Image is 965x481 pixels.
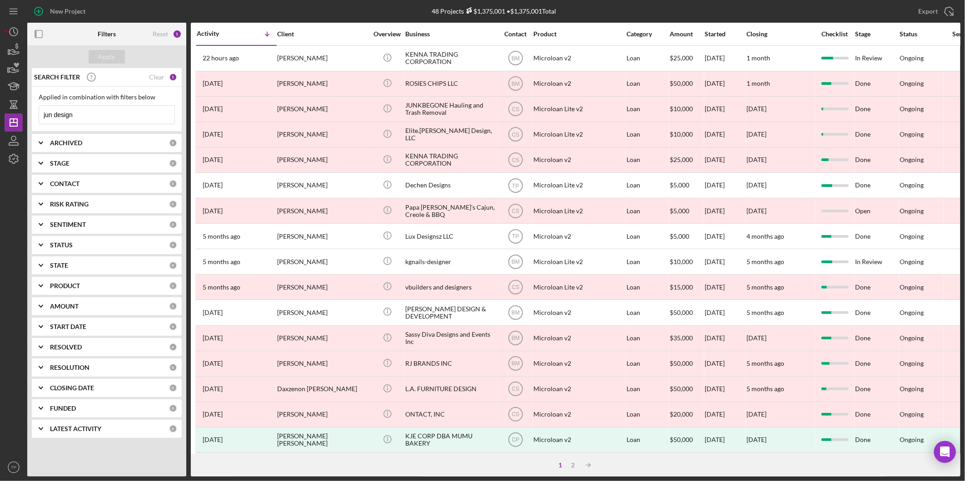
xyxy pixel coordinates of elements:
text: CS [512,386,519,393]
div: [DATE] [705,46,746,70]
div: [PERSON_NAME] [PERSON_NAME] [277,428,368,452]
div: $5,000 [670,199,704,223]
div: Ongoing [900,360,924,367]
div: Export [918,2,938,20]
div: [PERSON_NAME] [277,123,368,147]
div: $50,000 [670,428,704,452]
div: Microloan Lite v2 [533,173,624,197]
div: JEYW INSURANCE SERVICES INC [405,453,496,477]
time: [DATE] [746,410,766,418]
div: $10,000 [670,97,704,121]
div: Done [855,352,899,376]
div: Ongoing [900,54,924,62]
div: [DATE] [705,377,746,401]
div: [PERSON_NAME] [277,72,368,96]
time: 2025-06-04 04:53 [203,207,223,215]
div: Done [855,173,899,197]
text: TP [11,465,16,470]
div: Loan [627,428,669,452]
div: Done [855,326,899,350]
div: Loan [627,326,669,350]
div: 0 [169,221,177,229]
div: [PERSON_NAME] [277,250,368,274]
time: 1 month [746,54,770,62]
div: Loan [627,173,669,197]
b: LATEST ACTIVITY [50,425,101,432]
div: Daxzenon [PERSON_NAME] [277,377,368,401]
div: [DATE] [705,173,746,197]
div: Papa [PERSON_NAME]'s Cajun, Creole & BBQ [405,199,496,223]
b: STAGE [50,160,70,167]
div: Ongoing [900,105,924,113]
time: 2025-01-24 23:30 [203,436,223,443]
div: [DATE] [705,250,746,274]
div: Microloan Lite v2 [533,97,624,121]
div: Done [855,377,899,401]
div: Loan [627,46,669,70]
div: Client [277,30,368,38]
time: 2025-09-02 20:27 [203,54,239,62]
div: In Review [855,46,899,70]
time: 2025-02-07 18:22 [203,385,223,393]
div: [DATE] [705,326,746,350]
div: [PERSON_NAME] [277,148,368,172]
time: 2025-02-19 01:33 [203,309,223,316]
div: 1 [169,73,177,81]
div: $25,000 [670,148,704,172]
b: AMOUNT [50,303,79,310]
div: Apply [99,50,115,64]
b: PRODUCT [50,282,80,290]
div: Loan [627,199,669,223]
time: 2025-04-11 00:03 [203,233,240,240]
button: TP [5,458,23,476]
div: [PERSON_NAME] [277,199,368,223]
div: [DATE] [705,453,746,477]
text: BM [512,310,520,316]
div: Loan [627,402,669,427]
div: [DATE] [705,275,746,299]
div: $35,000 [670,326,704,350]
div: 0 [169,384,177,392]
div: ROSIES CHIPS LLC [405,72,496,96]
div: Loan [627,275,669,299]
time: 5 months ago [746,309,784,316]
div: Loan [627,97,669,121]
text: CS [512,284,519,290]
div: Reset [153,30,168,38]
div: Loan [627,148,669,172]
div: $50,000 [670,72,704,96]
div: Ongoing [900,156,924,163]
time: [DATE] [746,334,766,342]
div: [DATE] [705,97,746,121]
div: Done [855,300,899,324]
text: BM [512,361,520,367]
div: $1,375,001 [464,7,505,15]
time: 2025-02-07 19:55 [203,360,223,367]
time: [DATE] [746,207,766,215]
div: Started [705,30,746,38]
text: BM [512,259,520,265]
div: Microloan v2 [533,377,624,401]
div: Loan [627,352,669,376]
div: ONTACT, INC [405,402,496,427]
div: Applied in combination with filters below [39,93,175,101]
div: [PERSON_NAME] [277,173,368,197]
div: 0 [169,425,177,433]
text: BM [512,81,520,87]
div: Product [533,30,624,38]
div: Done [855,224,899,248]
div: 0 [169,363,177,372]
div: kgnails-designer [405,250,496,274]
div: [PERSON_NAME] [277,46,368,70]
time: 4 months ago [746,232,784,240]
div: 2 [567,461,579,469]
div: [DATE] [705,428,746,452]
time: 1 month [746,79,770,87]
div: $20,000 [670,402,704,427]
time: 5 months ago [746,385,784,393]
div: Open Intercom Messenger [934,441,956,463]
time: 2025-08-25 17:41 [203,80,223,87]
b: CLOSING DATE [50,384,94,392]
div: Microloan v2 [533,224,624,248]
b: STATE [50,262,68,269]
